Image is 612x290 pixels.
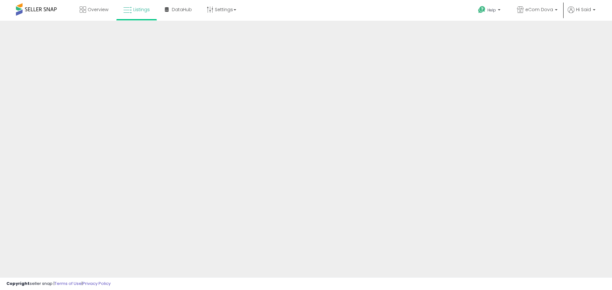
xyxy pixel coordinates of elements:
a: Terms of Use [55,280,82,286]
span: DataHub [172,6,192,13]
i: Get Help [478,6,486,14]
a: Help [473,1,507,21]
div: seller snap | | [6,281,111,287]
span: eCom Dova [525,6,553,13]
span: Help [487,7,496,13]
span: Overview [88,6,108,13]
span: Listings [133,6,150,13]
a: Hi Said [568,6,595,21]
span: Hi Said [576,6,591,13]
strong: Copyright [6,280,30,286]
a: Privacy Policy [83,280,111,286]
